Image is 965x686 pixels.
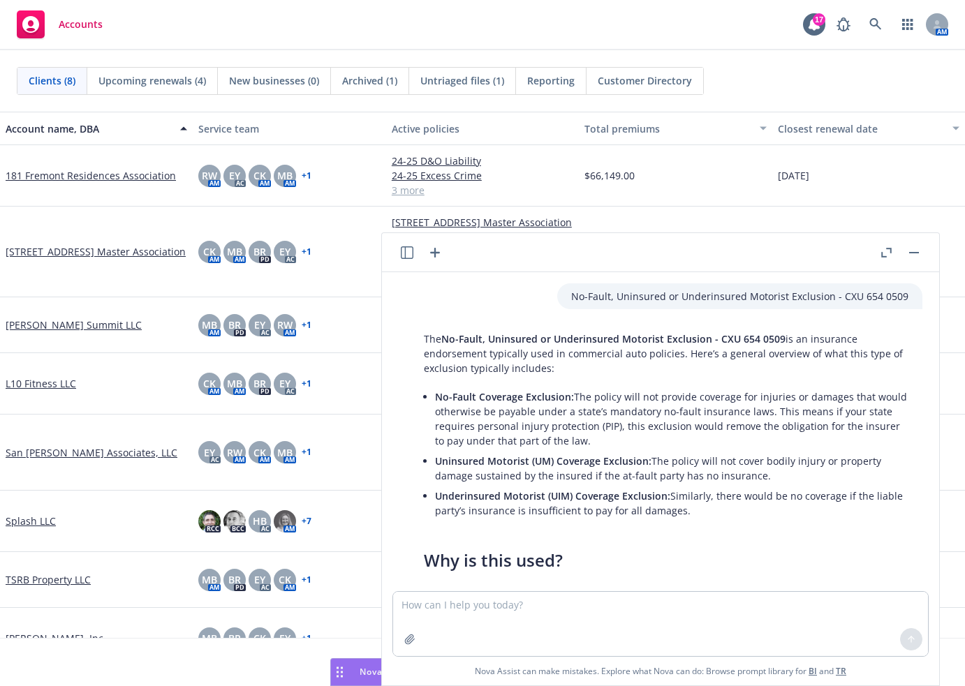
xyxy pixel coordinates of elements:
span: No-Fault, Uninsured or Underinsured Motorist Exclusion - CXU 654 0509 [441,332,786,345]
a: BI [809,665,817,677]
a: 24-25 Excess Crime [392,168,573,183]
span: CK [203,376,216,391]
span: EY [254,318,265,332]
div: Service team [198,121,380,136]
a: Search [862,10,890,38]
span: EY [229,168,240,183]
a: [STREET_ADDRESS] Master Association [6,244,186,259]
div: Account name, DBA [6,121,172,136]
img: photo [223,510,246,532]
span: MB [277,445,293,460]
p: No-Fault, Uninsured or Underinsured Motorist Exclusion - CXU 654 0509 [571,289,908,304]
span: Archived (1) [342,73,397,88]
span: EY [279,244,290,259]
img: photo [274,510,296,532]
span: BR [228,318,241,332]
span: Customer Directory [598,73,692,88]
span: MB [202,572,217,587]
button: Closest renewal date [772,112,965,145]
li: Similarly, there would be no coverage if the liable party’s insurance is insufficient to pay for ... [435,486,908,521]
span: EY [279,631,290,646]
a: Switch app [894,10,922,38]
a: + 1 [302,448,311,456]
a: [PERSON_NAME] Summit LLC [6,318,142,332]
a: [STREET_ADDRESS] Master Association - Terrorism and Sabotage [392,215,573,244]
span: [DATE] [778,168,809,183]
span: CK [203,244,216,259]
span: Reporting [527,73,575,88]
span: Uninsured Motorist (UM) Coverage Exclusion: [435,454,651,468]
span: MB [227,376,242,391]
button: Total premiums [579,112,772,145]
li: The policy will not provide coverage for injuries or damages that would otherwise be payable unde... [435,387,908,451]
span: Nova Assist [360,666,415,678]
a: + 1 [302,321,311,329]
span: MB [227,244,242,259]
span: Accounts [59,19,103,30]
a: San [PERSON_NAME] Associates, LLC [6,445,177,460]
a: TSRB Property LLC [6,572,91,587]
h3: Why is this used? [424,549,908,572]
li: The policy will not cover bodily injury or property damage sustained by the insured if the at-fau... [435,451,908,486]
a: 181 Fremont Residences Association [6,168,176,183]
span: BR [228,631,241,646]
a: 3 more [392,183,573,197]
span: MB [202,318,217,332]
span: Underinsured Motorist (UIM) Coverage Exclusion: [435,489,670,502]
div: Active policies [392,121,573,136]
span: BR [228,572,241,587]
a: 24-25 D&O Liability [392,154,573,168]
a: Accounts [11,5,108,44]
span: Untriaged files (1) [420,73,504,88]
span: BR [253,244,266,259]
span: HB [253,514,267,528]
span: MB [277,168,293,183]
span: RW [277,318,293,332]
button: Service team [193,112,385,145]
button: Nova Assist [330,658,427,686]
span: MB [202,631,217,646]
span: Clients (8) [29,73,75,88]
div: Drag to move [331,659,348,685]
span: BR [253,376,266,391]
span: EY [279,376,290,391]
a: + 1 [302,576,311,584]
a: + 1 [302,248,311,256]
span: RW [202,168,217,183]
span: CK [279,572,291,587]
a: + 1 [302,634,311,643]
a: + 7 [302,517,311,525]
a: Splash LLC [6,514,56,528]
a: TR [836,665,846,677]
a: L10 Fitness LLC [6,376,76,391]
a: Report a Bug [830,10,857,38]
span: Upcoming renewals (4) [98,73,206,88]
img: photo [198,510,221,532]
div: Closest renewal date [778,121,944,136]
a: + 1 [302,380,311,388]
button: Active policies [386,112,579,145]
span: Nova Assist can make mistakes. Explore what Nova can do: Browse prompt library for and [475,657,846,685]
p: The is an insurance endorsement typically used in commercial auto policies. Here’s a general over... [424,331,908,375]
li: Some businesses might have other sources of coverage or may be willing to self-insure for these e... [435,589,908,624]
span: $66,149.00 [584,168,635,183]
span: CK [253,631,266,646]
span: CK [253,445,266,460]
a: + 1 [302,172,311,180]
span: EY [254,572,265,587]
span: RW [227,445,242,460]
div: Total premiums [584,121,751,136]
div: 17 [813,13,825,26]
span: EY [204,445,215,460]
a: [PERSON_NAME], Inc. [6,631,106,646]
span: CK [253,168,266,183]
span: No-Fault Coverage Exclusion: [435,390,574,403]
span: New businesses (0) [229,73,319,88]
